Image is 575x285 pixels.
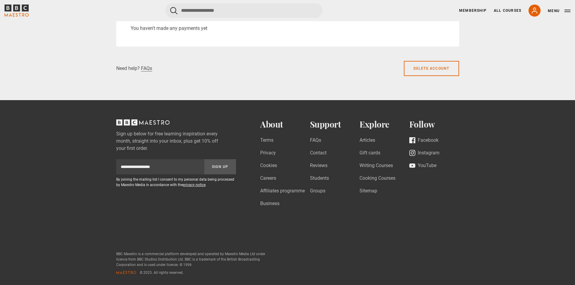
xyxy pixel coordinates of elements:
p: BBC Maestro is a commercial platform developed and operated by Maestro Media Ltd under licence fr... [116,251,267,268]
a: Sitemap [359,187,377,195]
a: Reviews [310,162,327,170]
input: Search [165,3,322,18]
a: Cookies [260,162,277,170]
p: You haven't made any payments yet [131,25,445,32]
a: Groups [310,187,325,195]
a: Terms [260,137,273,145]
a: privacy notice [183,183,206,187]
a: FAQs [141,65,152,71]
a: Facebook [409,137,439,145]
a: BBC Maestro, back to top [116,122,170,127]
a: Careers [260,175,276,183]
svg: BBC Maestro, back to top [116,119,170,125]
button: Toggle navigation [548,8,570,14]
h2: About [260,119,310,129]
a: FAQs [310,137,321,145]
a: Contact [310,149,327,157]
p: By joining the mailing list I consent to my personal data being processed by Maestro Media in acc... [116,177,236,188]
h2: Explore [359,119,409,129]
a: Delete account [404,61,459,76]
a: Instagram [409,149,439,157]
p: Need help? [116,65,140,72]
a: Gift cards [359,149,380,157]
a: All Courses [494,8,521,13]
label: Sign up below for free learning inspiration every month, straight into your inbox, plus get 10% o... [116,130,236,152]
h2: Support [310,119,360,129]
svg: Maestro logo [116,271,137,275]
a: Cooking Courses [359,175,395,183]
a: Students [310,175,329,183]
svg: BBC Maestro [5,5,29,17]
a: Privacy [260,149,276,157]
a: YouTube [409,162,436,170]
a: Writing Courses [359,162,393,170]
div: Sign up to newsletter [116,159,236,174]
nav: Footer [260,119,459,222]
a: Affiliates programme [260,187,305,195]
span: © 2025. All rights reserved. [140,270,184,275]
a: Membership [459,8,487,13]
a: Business [260,200,280,208]
button: Submit the search query [170,7,177,14]
a: Articles [359,137,375,145]
button: Sign Up [204,159,236,174]
h2: Follow [409,119,459,129]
